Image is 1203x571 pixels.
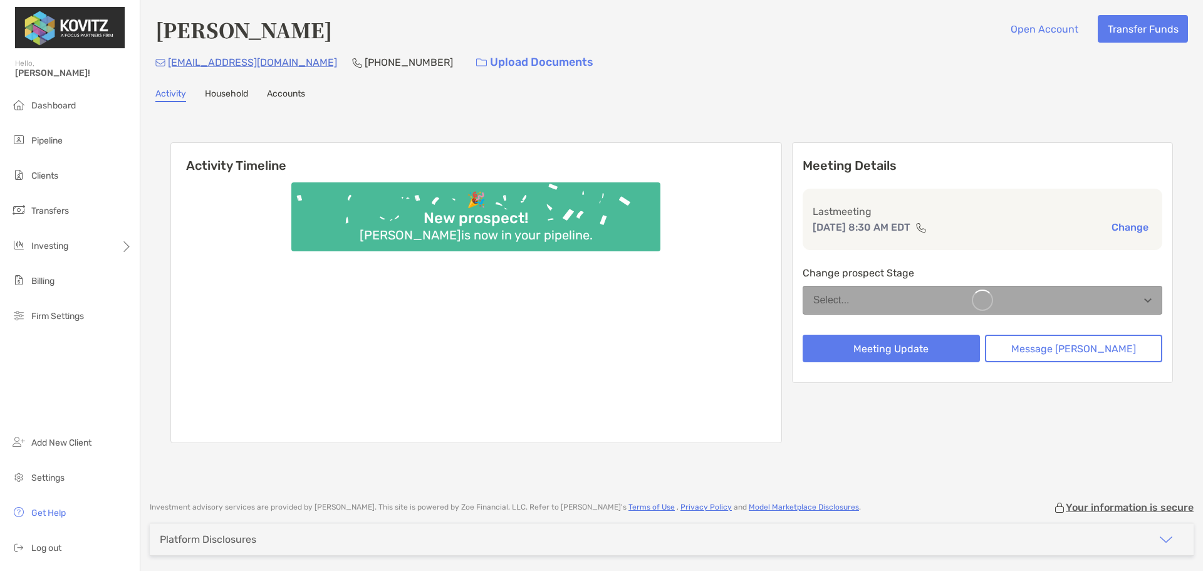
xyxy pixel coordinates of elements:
[171,143,781,173] h6: Activity Timeline
[11,97,26,112] img: dashboard icon
[31,508,66,518] span: Get Help
[355,228,598,243] div: [PERSON_NAME] is now in your pipeline.
[803,158,1162,174] p: Meeting Details
[150,503,861,512] p: Investment advisory services are provided by [PERSON_NAME] . This site is powered by Zoe Financia...
[628,503,675,511] a: Terms of Use
[468,49,601,76] a: Upload Documents
[15,68,132,78] span: [PERSON_NAME]!
[31,170,58,181] span: Clients
[11,469,26,485] img: settings icon
[267,88,305,102] a: Accounts
[31,437,91,448] span: Add New Client
[352,58,362,68] img: Phone Icon
[11,434,26,449] img: add_new_client icon
[813,204,1152,219] p: Last meeting
[205,88,248,102] a: Household
[1001,15,1088,43] button: Open Account
[155,15,332,44] h4: [PERSON_NAME]
[11,132,26,147] img: pipeline icon
[15,5,125,50] img: Zoe Logo
[11,238,26,253] img: investing icon
[462,191,491,209] div: 🎉
[31,135,63,146] span: Pipeline
[1098,15,1188,43] button: Transfer Funds
[915,223,927,233] img: communication type
[11,167,26,182] img: clients icon
[803,265,1162,281] p: Change prospect Stage
[31,543,61,553] span: Log out
[476,58,487,67] img: button icon
[11,505,26,520] img: get-help icon
[31,206,69,216] span: Transfers
[168,55,337,70] p: [EMAIL_ADDRESS][DOMAIN_NAME]
[155,59,165,66] img: Email Icon
[419,209,533,228] div: New prospect!
[11,202,26,217] img: transfers icon
[31,100,76,111] span: Dashboard
[749,503,859,511] a: Model Marketplace Disclosures
[680,503,732,511] a: Privacy Policy
[31,473,65,483] span: Settings
[11,540,26,555] img: logout icon
[11,308,26,323] img: firm-settings icon
[1159,532,1174,547] img: icon arrow
[813,219,910,235] p: [DATE] 8:30 AM EDT
[985,335,1162,362] button: Message [PERSON_NAME]
[31,311,84,322] span: Firm Settings
[155,88,186,102] a: Activity
[1066,501,1194,513] p: Your information is secure
[31,241,68,251] span: Investing
[1108,221,1152,234] button: Change
[160,533,256,545] div: Platform Disclosures
[11,273,26,288] img: billing icon
[365,55,453,70] p: [PHONE_NUMBER]
[31,276,55,286] span: Billing
[803,335,980,362] button: Meeting Update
